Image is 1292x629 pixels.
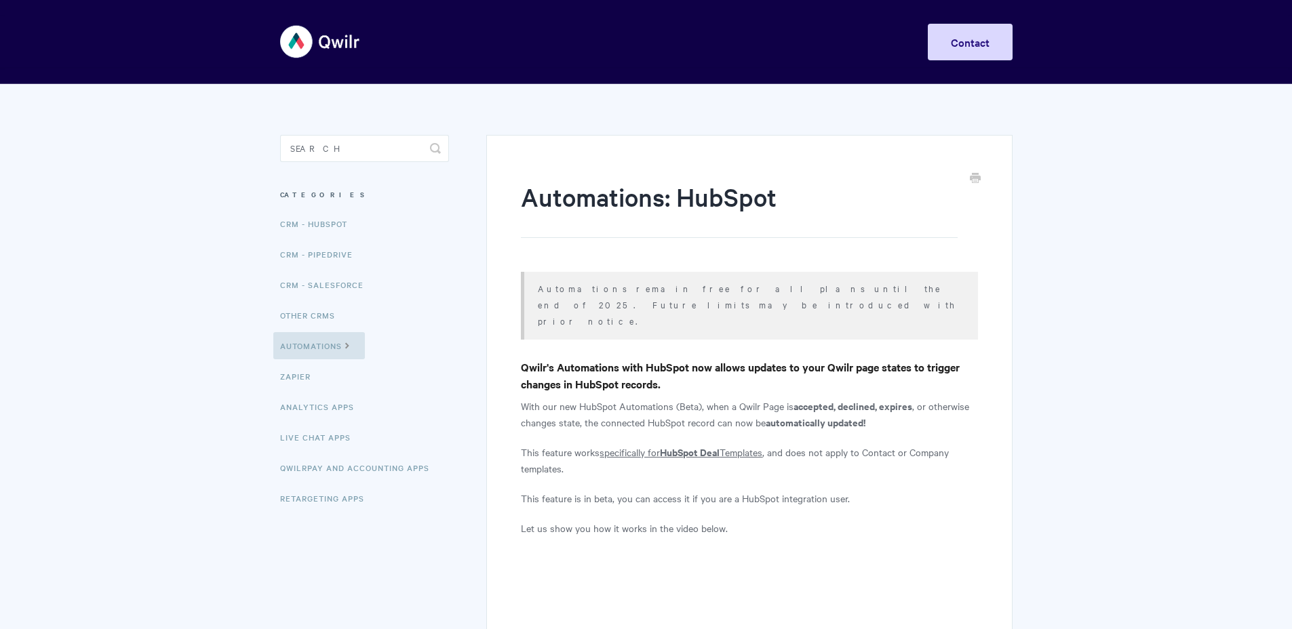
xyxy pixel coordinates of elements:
b: automatically updated! [766,415,865,429]
p: With our new HubSpot Automations (Beta), when a Qwilr Page is , or otherwise changes state, the c... [521,398,977,430]
a: Analytics Apps [280,393,364,420]
a: Contact [928,24,1013,60]
p: Automations remain free for all plans until the end of 2025. Future limits may be introduced with... [538,280,960,329]
p: Let us show you how it works in the video below. [521,520,977,536]
a: Automations [273,332,365,359]
a: Live Chat Apps [280,424,361,451]
b: HubSpot Deal [660,445,720,459]
h1: Automations: HubSpot [521,180,957,238]
h4: Qwilr's Automations with HubSpot now allows updates to your Qwilr page states to trigger changes ... [521,359,977,392]
img: Qwilr Help Center [280,16,361,67]
a: CRM - Salesforce [280,271,374,298]
a: QwilrPay and Accounting Apps [280,454,439,481]
u: Templates [720,445,762,459]
b: accepted, declined, expires [794,399,912,413]
a: CRM - Pipedrive [280,241,363,268]
u: specifically for [600,445,660,459]
input: Search [280,135,449,162]
a: Print this Article [970,171,981,186]
p: This feature works , and does not apply to Contact or Company templates. [521,444,977,476]
p: This feature is in beta, you can access it if you are a HubSpot integration user. [521,490,977,506]
h3: Categories [280,182,449,207]
a: Retargeting Apps [280,485,374,512]
a: Other CRMs [280,302,345,329]
a: Zapier [280,363,321,390]
a: CRM - HubSpot [280,210,357,237]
